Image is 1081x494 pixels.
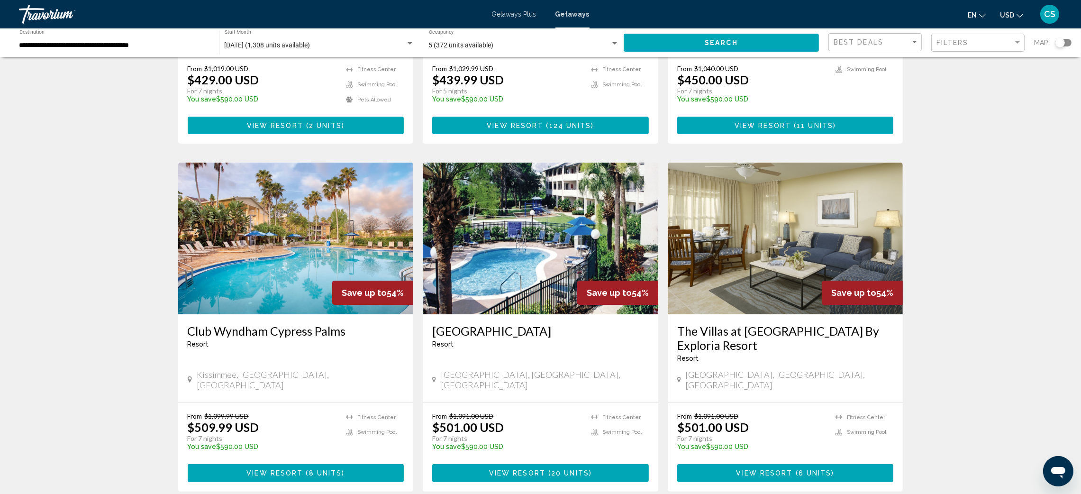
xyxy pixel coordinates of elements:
[342,288,387,298] span: Save up to
[677,412,692,420] span: From
[303,470,345,477] span: ( )
[432,464,649,482] a: View Resort(20 units)
[449,64,493,73] span: $1,029.99 USD
[357,82,397,88] span: Swimming Pool
[246,470,303,477] span: View Resort
[555,10,590,18] span: Getaways
[188,412,202,420] span: From
[624,34,819,51] button: Search
[357,97,391,103] span: Pets Allowed
[694,64,738,73] span: $1,040.00 USD
[799,470,832,477] span: 6 units
[188,324,404,338] a: Club Wyndham Cypress Palms
[677,73,749,87] p: $450.00 USD
[577,281,658,305] div: 54%
[587,288,632,298] span: Save up to
[432,443,461,450] span: You save
[677,117,894,134] button: View Resort(11 units)
[188,73,259,87] p: $429.00 USD
[423,163,658,314] img: 4206O01X.jpg
[677,464,894,482] a: View Resort(6 units)
[968,11,977,19] span: en
[677,87,827,95] p: For 7 nights
[694,412,738,420] span: $1,091.00 USD
[188,87,337,95] p: For 7 nights
[205,412,249,420] span: $1,099.99 USD
[441,369,649,390] span: [GEOGRAPHIC_DATA], [GEOGRAPHIC_DATA], [GEOGRAPHIC_DATA]
[822,281,903,305] div: 54%
[793,470,835,477] span: ( )
[735,122,791,129] span: View Resort
[602,414,641,421] span: Fitness Center
[931,33,1025,53] button: Filter
[1037,4,1062,24] button: User Menu
[677,443,706,450] span: You save
[686,369,894,390] span: [GEOGRAPHIC_DATA], [GEOGRAPHIC_DATA], [GEOGRAPHIC_DATA]
[188,95,337,103] p: $590.00 USD
[432,434,581,443] p: For 7 nights
[668,163,903,314] img: 5995I01X.jpg
[432,324,649,338] a: [GEOGRAPHIC_DATA]
[545,470,592,477] span: ( )
[602,429,642,435] span: Swimming Pool
[432,340,454,348] span: Resort
[188,443,217,450] span: You save
[677,324,894,352] a: The Villas at [GEOGRAPHIC_DATA] By Exploria Resort
[677,95,827,103] p: $590.00 USD
[831,288,876,298] span: Save up to
[247,122,303,129] span: View Resort
[188,64,202,73] span: From
[188,464,404,482] button: View Resort(8 units)
[602,66,641,73] span: Fitness Center
[357,429,397,435] span: Swimming Pool
[968,8,986,22] button: Change language
[188,117,404,134] button: View Resort(2 units)
[543,122,594,129] span: ( )
[432,420,504,434] p: $501.00 USD
[551,470,589,477] span: 20 units
[432,87,581,95] p: For 5 nights
[677,443,827,450] p: $590.00 USD
[1044,9,1055,19] span: CS
[677,95,706,103] span: You save
[847,414,885,421] span: Fitness Center
[432,95,461,103] span: You save
[677,64,692,73] span: From
[432,117,649,134] button: View Resort(124 units)
[309,470,342,477] span: 8 units
[432,95,581,103] p: $590.00 USD
[492,10,536,18] span: Getaways Plus
[449,412,493,420] span: $1,091.00 USD
[834,38,883,46] span: Best Deals
[19,5,482,24] a: Travorium
[677,434,827,443] p: For 7 nights
[432,73,504,87] p: $439.99 USD
[357,66,396,73] span: Fitness Center
[432,64,447,73] span: From
[1034,36,1048,49] span: Map
[677,420,749,434] p: $501.00 USD
[834,38,919,46] mat-select: Sort by
[432,443,581,450] p: $590.00 USD
[432,412,447,420] span: From
[936,39,969,46] span: Filters
[357,414,396,421] span: Fitness Center
[429,41,494,49] span: 5 (372 units available)
[549,122,591,129] span: 124 units
[188,434,337,443] p: For 7 nights
[205,64,249,73] span: $1,019.00 USD
[309,122,342,129] span: 2 units
[489,470,545,477] span: View Resort
[188,443,337,450] p: $590.00 USD
[1000,11,1014,19] span: USD
[188,95,217,103] span: You save
[847,429,886,435] span: Swimming Pool
[1043,456,1073,486] iframe: Button to launch messaging window
[1000,8,1023,22] button: Change currency
[797,122,833,129] span: 11 units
